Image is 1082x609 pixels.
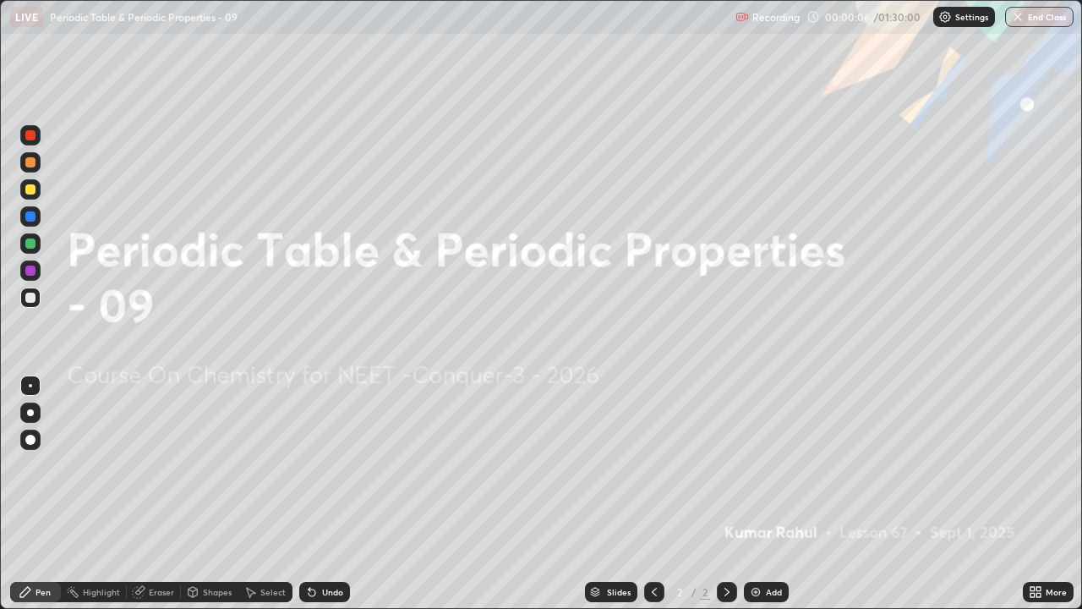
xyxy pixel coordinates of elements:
div: 2 [671,587,688,597]
div: Select [260,588,286,596]
div: Pen [36,588,51,596]
img: end-class-cross [1011,10,1025,24]
div: Slides [607,588,631,596]
div: Highlight [83,588,120,596]
img: add-slide-button [749,585,762,599]
div: / [691,587,697,597]
p: Recording [752,11,800,24]
div: Shapes [203,588,232,596]
p: Periodic Table & Periodic Properties - 09 [50,10,238,24]
div: Undo [322,588,343,596]
img: recording.375f2c34.svg [735,10,749,24]
div: Add [766,588,782,596]
div: 2 [700,584,710,600]
div: Eraser [149,588,174,596]
p: Settings [955,13,988,21]
div: More [1046,588,1067,596]
p: LIVE [15,10,38,24]
button: End Class [1005,7,1074,27]
img: class-settings-icons [938,10,952,24]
